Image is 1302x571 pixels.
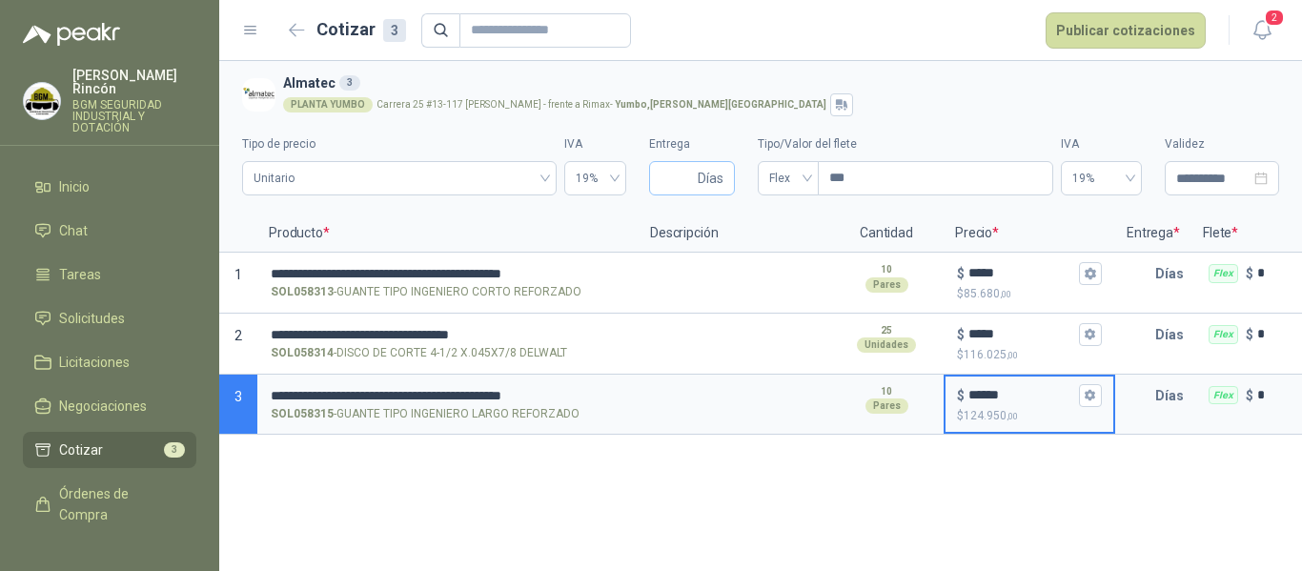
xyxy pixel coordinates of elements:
[957,385,965,406] p: $
[576,164,615,193] span: 19%
[254,164,545,193] span: Unitario
[59,176,90,197] span: Inicio
[865,398,908,414] div: Pares
[1155,377,1191,415] p: Días
[59,220,88,241] span: Chat
[1072,164,1130,193] span: 19%
[59,264,101,285] span: Tareas
[1264,9,1285,27] span: 2
[271,405,334,423] strong: SOL058315
[23,344,196,380] a: Licitaciones
[283,97,373,112] div: PLANTA YUMBO
[964,348,1018,361] span: 116.025
[1079,262,1102,285] button: $$85.680,00
[1246,263,1253,284] p: $
[23,169,196,205] a: Inicio
[376,100,826,110] p: Carrera 25 #13-117 [PERSON_NAME] - frente a Rimax -
[639,214,829,253] p: Descripción
[564,135,626,153] label: IVA
[271,344,567,362] p: - DISCO DE CORTE 4-1/2 X.045X7/8 DELWALT
[1209,386,1238,405] div: Flex
[234,328,242,343] span: 2
[23,476,196,533] a: Órdenes de Compra
[829,214,944,253] p: Cantidad
[59,308,125,329] span: Solicitudes
[968,388,1075,402] input: $$124.950,00
[1209,264,1238,283] div: Flex
[968,266,1075,280] input: $$85.680,00
[234,267,242,282] span: 1
[271,283,334,301] strong: SOL058313
[1079,323,1102,346] button: $$116.025,00
[271,283,581,301] p: - GUANTE TIPO INGENIERO CORTO REFORZADO
[1007,411,1018,421] span: ,00
[964,287,1011,300] span: 85.680
[1245,13,1279,48] button: 2
[1079,384,1102,407] button: $$124.950,00
[881,323,892,338] p: 25
[72,99,196,133] p: BGM SEGURIDAD INDUSTRIAL Y DOTACIÓN
[383,19,406,42] div: 3
[1246,324,1253,345] p: $
[769,164,807,193] span: Flex
[271,344,334,362] strong: SOL058314
[1155,316,1191,354] p: Días
[881,384,892,399] p: 10
[59,483,178,525] span: Órdenes de Compra
[1007,350,1018,360] span: ,00
[271,328,625,342] input: SOL058314-DISCO DE CORTE 4-1/2 X.045X7/8 DELWALT
[758,135,1053,153] label: Tipo/Valor del flete
[283,72,1271,93] h3: Almatec
[1115,214,1191,253] p: Entrega
[271,405,580,423] p: - GUANTE TIPO INGENIERO LARGO REFORZADO
[257,214,639,253] p: Producto
[23,256,196,293] a: Tareas
[1155,255,1191,293] p: Días
[957,285,1102,303] p: $
[957,407,1102,425] p: $
[698,162,723,194] span: Días
[1246,385,1253,406] p: $
[23,388,196,424] a: Negociaciones
[1165,135,1279,153] label: Validez
[24,83,60,119] img: Company Logo
[957,346,1102,364] p: $
[59,396,147,417] span: Negociaciones
[23,23,120,46] img: Logo peakr
[59,439,103,460] span: Cotizar
[649,135,735,153] label: Entrega
[957,324,965,345] p: $
[865,277,908,293] div: Pares
[23,432,196,468] a: Cotizar3
[242,135,557,153] label: Tipo de precio
[1209,325,1238,344] div: Flex
[23,300,196,336] a: Solicitudes
[23,213,196,249] a: Chat
[968,327,1075,341] input: $$116.025,00
[59,352,130,373] span: Licitaciones
[164,442,185,458] span: 3
[1000,289,1011,299] span: ,00
[615,99,826,110] strong: Yumbo , [PERSON_NAME][GEOGRAPHIC_DATA]
[316,16,406,43] h2: Cotizar
[957,263,965,284] p: $
[1061,135,1142,153] label: IVA
[339,75,360,91] div: 3
[964,409,1018,422] span: 124.950
[72,69,196,95] p: [PERSON_NAME] Rincón
[881,262,892,277] p: 10
[944,214,1115,253] p: Precio
[1046,12,1206,49] button: Publicar cotizaciones
[857,337,916,353] div: Unidades
[234,389,242,404] span: 3
[271,389,625,403] input: SOL058315-GUANTE TIPO INGENIERO LARGO REFORZADO
[271,267,625,281] input: SOL058313-GUANTE TIPO INGENIERO CORTO REFORZADO
[242,78,275,112] img: Company Logo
